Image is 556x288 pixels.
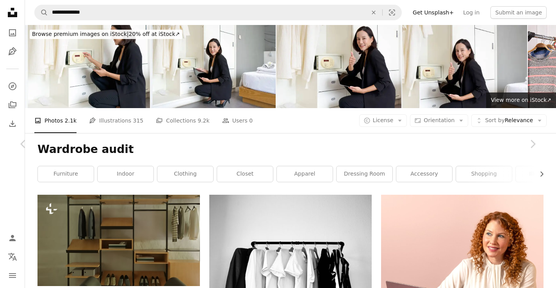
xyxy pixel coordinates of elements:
[276,25,401,108] img: Asian businesswoman in black suit sitting with tablet computer in her hand. The hotel manager ver...
[5,25,20,41] a: Photos
[337,166,392,182] a: dressing room
[222,108,253,133] a: Users 0
[471,114,547,127] button: Sort byRelevance
[249,116,253,125] span: 0
[157,166,213,182] a: clothing
[5,249,20,265] button: Language
[34,5,402,20] form: Find visuals sitewide
[408,6,458,19] a: Get Unsplash+
[491,97,551,103] span: View more on iStock ↗
[383,5,401,20] button: Visual search
[198,116,209,125] span: 9.2k
[5,268,20,283] button: Menu
[5,230,20,246] a: Log in / Sign up
[25,25,187,44] a: Browse premium images on iStock|20% off at iStock↗
[456,166,512,182] a: shopping
[37,142,544,156] h1: Wardrobe audit
[30,30,182,39] div: 20% off at iStock ↗
[485,117,533,124] span: Relevance
[365,5,382,20] button: Clear
[509,107,556,181] a: Next
[424,117,454,123] span: Orientation
[25,25,150,108] img: Asian businesswoman in black suit sitting with tablet computer in her hand. The hotel manager ver...
[89,108,143,133] a: Illustrations 315
[37,237,200,244] a: a closet with a lot of shoes on shelves
[5,97,20,113] a: Collections
[156,108,209,133] a: Collections 9.2k
[359,114,407,127] button: License
[37,195,200,286] img: a closet with a lot of shoes on shelves
[98,166,153,182] a: indoor
[35,5,48,20] button: Search Unsplash
[486,92,556,108] a: View more on iStock↗
[402,25,527,108] img: Asian businesswoman in black suit sitting with tablet computer in her hand. The hotel manager ver...
[277,166,333,182] a: apparel
[38,166,94,182] a: furniture
[217,166,273,182] a: closet
[5,78,20,94] a: Explore
[373,117,394,123] span: License
[490,6,547,19] button: Submit an image
[485,117,504,123] span: Sort by
[410,114,468,127] button: Orientation
[32,31,128,37] span: Browse premium images on iStock |
[133,116,144,125] span: 315
[458,6,484,19] a: Log in
[396,166,452,182] a: accessory
[5,44,20,59] a: Illustrations
[151,25,276,108] img: Asian businesswoman in black suit sitting with tablet computer in her hand. The hotel manager ver...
